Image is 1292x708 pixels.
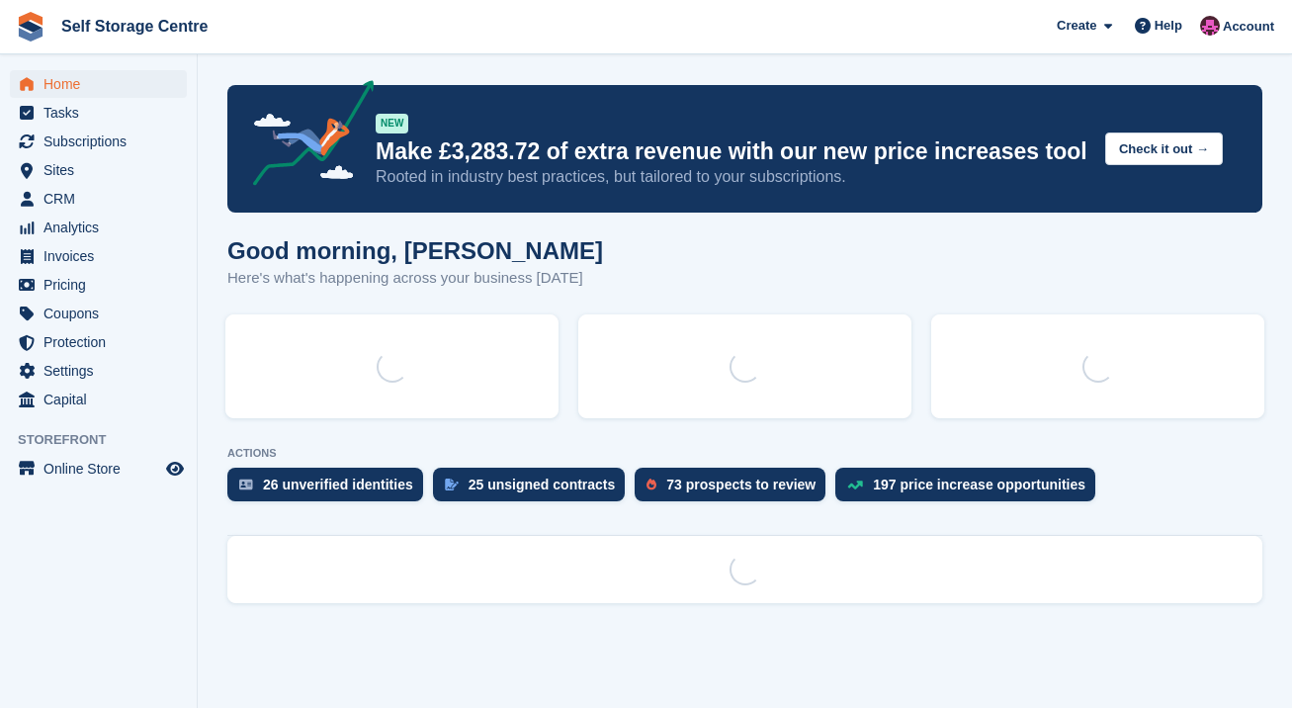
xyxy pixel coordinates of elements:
span: Subscriptions [43,128,162,155]
img: price-adjustments-announcement-icon-8257ccfd72463d97f412b2fc003d46551f7dbcb40ab6d574587a9cd5c0d94... [236,80,375,193]
span: Storefront [18,430,197,450]
a: 25 unsigned contracts [433,468,636,511]
span: CRM [43,185,162,213]
p: Make £3,283.72 of extra revenue with our new price increases tool [376,137,1089,166]
a: menu [10,328,187,356]
a: menu [10,300,187,327]
a: menu [10,357,187,385]
div: NEW [376,114,408,133]
span: Capital [43,386,162,413]
a: menu [10,128,187,155]
span: Online Store [43,455,162,483]
img: Ben Scott [1200,16,1220,36]
a: Preview store [163,457,187,481]
a: 197 price increase opportunities [835,468,1105,511]
a: menu [10,214,187,241]
p: Here's what's happening across your business [DATE] [227,267,603,290]
a: menu [10,242,187,270]
img: prospect-51fa495bee0391a8d652442698ab0144808aea92771e9ea1ae160a38d050c398.svg [646,479,656,490]
div: 73 prospects to review [666,477,816,492]
span: Create [1057,16,1096,36]
span: Coupons [43,300,162,327]
span: Invoices [43,242,162,270]
span: Home [43,70,162,98]
img: contract_signature_icon-13c848040528278c33f63329250d36e43548de30e8caae1d1a13099fd9432cc5.svg [445,479,459,490]
img: verify_identity-adf6edd0f0f0b5bbfe63781bf79b02c33cf7c696d77639b501bdc392416b5a36.svg [239,479,253,490]
button: Check it out → [1105,133,1223,165]
a: 73 prospects to review [635,468,835,511]
img: price_increase_opportunities-93ffe204e8149a01c8c9dc8f82e8f89637d9d84a8eef4429ea346261dce0b2c0.svg [847,481,863,489]
a: menu [10,156,187,184]
a: 26 unverified identities [227,468,433,511]
span: Settings [43,357,162,385]
a: menu [10,99,187,127]
span: Help [1155,16,1182,36]
div: 25 unsigned contracts [469,477,616,492]
a: menu [10,271,187,299]
a: menu [10,455,187,483]
div: 26 unverified identities [263,477,413,492]
span: Analytics [43,214,162,241]
span: Sites [43,156,162,184]
span: Tasks [43,99,162,127]
div: 197 price increase opportunities [873,477,1085,492]
img: stora-icon-8386f47178a22dfd0bd8f6a31ec36ba5ce8667c1dd55bd0f319d3a0aa187defe.svg [16,12,45,42]
span: Account [1223,17,1274,37]
a: menu [10,70,187,98]
a: menu [10,386,187,413]
a: Self Storage Centre [53,10,215,43]
p: Rooted in industry best practices, but tailored to your subscriptions. [376,166,1089,188]
span: Protection [43,328,162,356]
span: Pricing [43,271,162,299]
a: menu [10,185,187,213]
h1: Good morning, [PERSON_NAME] [227,237,603,264]
p: ACTIONS [227,447,1262,460]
